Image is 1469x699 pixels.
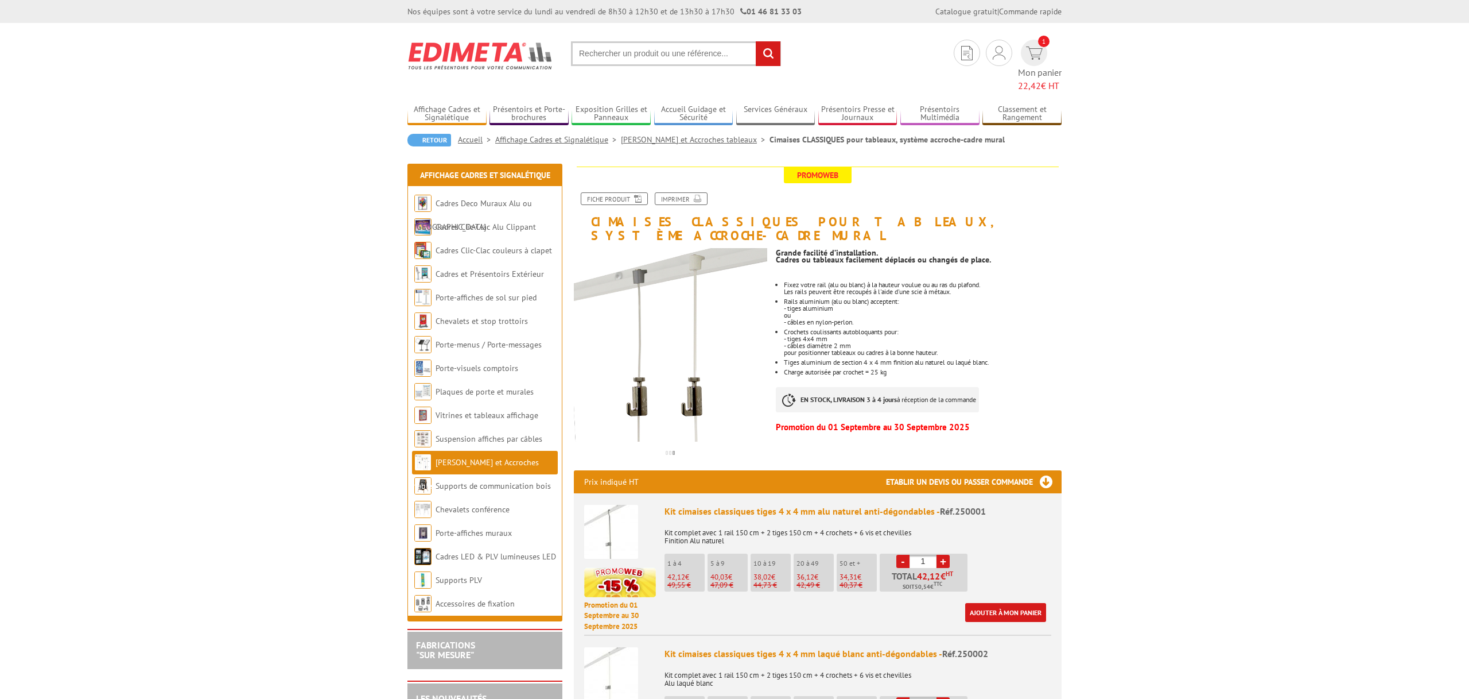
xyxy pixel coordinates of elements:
[999,6,1062,17] a: Commande rapide
[965,603,1046,622] a: Ajouter à mon panier
[574,248,767,442] img: 250004_250003_kit_cimaise_cable_nylon_perlon.jpg
[407,134,451,146] a: Retour
[770,134,1005,145] li: Cimaises CLASSIQUES pour tableaux, système accroche-cadre mural
[436,316,528,326] a: Chevalets et stop trottoirs
[840,573,877,581] p: €
[784,312,1062,319] p: ou
[414,454,432,471] img: Cimaises et Accroches tableaux
[784,305,1062,312] p: - tiges aluminium
[414,407,432,424] img: Vitrines et tableaux affichage
[664,505,1051,518] div: Kit cimaises classiques tiges 4 x 4 mm alu naturel anti-dégondables -
[414,289,432,306] img: Porte-affiches de sol sur pied
[784,359,1062,366] li: Tiges aluminium de section 4 x 4 mm finition alu naturel ou laqué blanc.
[1038,36,1050,47] span: 1
[436,222,536,232] a: Cadres Clic-Clac Alu Clippant
[436,575,482,585] a: Supports PLV
[667,573,705,581] p: €
[414,198,532,232] a: Cadres Deco Muraux Alu ou [GEOGRAPHIC_DATA]
[896,555,910,568] a: -
[710,559,748,567] p: 5 à 9
[784,298,1062,305] p: Rails aluminium (alu ou blanc) acceptent:
[664,647,1051,661] div: Kit cimaises classiques tiges 4 x 4 mm laqué blanc anti-dégondables -
[584,470,639,493] p: Prix indiqué HT
[414,571,432,589] img: Supports PLV
[710,572,728,582] span: 40,03
[655,192,708,205] a: Imprimer
[572,105,651,123] a: Exposition Grilles et Panneaux
[436,363,518,373] a: Porte-visuels comptoirs
[903,582,942,592] span: Soit €
[407,6,802,17] div: Nos équipes sont à votre service du lundi au vendredi de 8h30 à 12h30 et de 13h30 à 17h30
[942,648,988,659] span: Réf.250002
[753,559,791,567] p: 10 à 19
[796,581,834,589] p: 42,49 €
[436,551,556,562] a: Cadres LED & PLV lumineuses LED
[784,342,1062,349] p: - câbles diamètre 2 mm
[900,105,980,123] a: Présentoirs Multimédia
[414,336,432,353] img: Porte-menus / Porte-messages
[710,581,748,589] p: 47,09 €
[414,501,432,518] img: Chevalets conférence
[414,548,432,565] img: Cadres LED & PLV lumineuses LED
[1018,40,1062,92] a: devis rapide 1 Mon panier 22,42€ HT
[436,387,534,397] a: Plaques de porte et murales
[840,559,877,567] p: 50 et +
[416,639,475,661] a: FABRICATIONS"Sur Mesure"
[753,572,771,582] span: 38,02
[934,581,942,587] sup: TTC
[784,167,852,183] span: Promoweb
[436,292,537,303] a: Porte-affiches de sol sur pied
[414,265,432,283] img: Cadres et Présentoirs Extérieur
[756,41,780,66] input: rechercher
[796,573,834,581] p: €
[667,581,705,589] p: 49,55 €
[667,572,685,582] span: 42,12
[414,383,432,400] img: Plaques de porte et murales
[414,524,432,542] img: Porte-affiches muraux
[621,134,770,145] a: [PERSON_NAME] et Accroches tableaux
[584,600,656,632] p: Promotion du 01 Septembre au 30 Septembre 2025
[414,195,432,212] img: Cadres Deco Muraux Alu ou Bois
[784,335,1062,342] p: - tiges 4x4 mm
[436,339,542,350] a: Porte-menus / Porte-messages
[936,555,950,568] a: +
[407,34,554,77] img: Edimeta
[935,6,1062,17] div: |
[982,105,1062,123] a: Classement et Rangement
[753,581,791,589] p: 44,73 €
[784,369,1062,376] li: Charge autorisée par crochet = 25 kg
[784,349,1062,356] p: pour positionner tableaux ou cadres à la bonne hauteur.
[436,598,515,609] a: Accessoires de fixation
[818,105,897,123] a: Présentoirs Presse et Journaux
[489,105,569,123] a: Présentoirs et Porte-brochures
[1018,80,1041,91] span: 22,42
[436,434,542,444] a: Suspension affiches par câbles
[436,245,552,256] a: Cadres Clic-Clac couleurs à clapet
[796,572,814,582] span: 36,12
[784,319,1062,326] p: - câbles en nylon-perlon.
[1018,79,1062,92] span: € HT
[664,521,1051,545] p: Kit complet avec 1 rail 150 cm + 2 tiges 150 cm + 4 crochets + 6 vis et chevilles Finition Alu na...
[654,105,733,123] a: Accueil Guidage et Sécurité
[946,570,953,578] sup: HT
[584,505,638,559] img: Kit cimaises classiques tiges 4 x 4 mm alu naturel anti-dégondables
[420,170,550,180] a: Affichage Cadres et Signalétique
[1026,47,1043,60] img: devis rapide
[886,470,1062,493] h3: Etablir un devis ou passer commande
[961,46,973,60] img: devis rapide
[840,581,877,589] p: 40,37 €
[917,571,941,581] span: 42,12
[571,41,781,66] input: Rechercher un produit ou une référence...
[753,573,791,581] p: €
[915,582,930,592] span: 50,54
[458,134,495,145] a: Accueil
[414,360,432,377] img: Porte-visuels comptoirs
[436,528,512,538] a: Porte-affiches muraux
[436,410,538,420] a: Vitrines et tableaux affichage
[667,559,705,567] p: 1 à 4
[941,571,946,581] span: €
[664,663,1051,688] p: Kit complet avec 1 rail 150 cm + 2 tiges 150 cm + 4 crochets + 6 vis et chevilles Alu laqué blanc
[736,105,815,123] a: Services Généraux
[414,242,432,259] img: Cadres Clic-Clac couleurs à clapet
[436,504,510,515] a: Chevalets conférence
